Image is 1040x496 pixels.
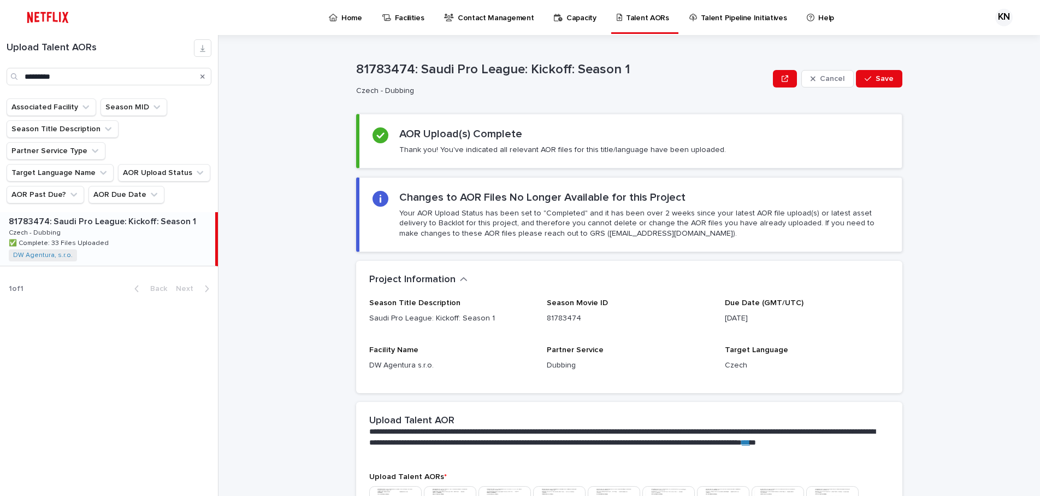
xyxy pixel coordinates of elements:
[9,227,63,237] p: Czech - Dubbing
[7,186,84,203] button: AOR Past Due?
[801,70,854,87] button: Cancel
[7,98,96,116] button: Associated Facility
[7,68,211,85] input: Search
[725,346,788,354] span: Target Language
[7,120,119,138] button: Season Title Description
[369,415,454,427] h2: Upload Talent AOR
[399,127,522,141] h2: AOR Upload(s) Complete
[856,70,902,87] button: Save
[7,164,114,182] button: Target Language Name
[876,75,894,83] span: Save
[995,9,1013,26] div: KN
[399,145,726,155] p: Thank you! You've indicated all relevant AOR files for this title/language have been uploaded.
[725,360,889,371] p: Czech
[172,284,218,294] button: Next
[144,285,167,293] span: Back
[369,299,460,307] span: Season Title Description
[88,186,164,203] button: AOR Due Date
[725,313,889,324] p: [DATE]
[399,191,686,204] h2: Changes to AOR Files No Longer Available for this Project
[369,346,418,354] span: Facility Name
[369,313,534,324] p: Saudi Pro League: Kickoff: Season 1
[9,237,111,247] p: ✅ Complete: 33 Files Uploaded
[356,86,764,96] p: Czech - Dubbing
[7,42,194,54] h1: Upload Talent AORs
[118,164,210,182] button: AOR Upload Status
[547,360,711,371] p: Dubbing
[22,7,74,28] img: ifQbXi3ZQGMSEF7WDB7W
[725,299,803,307] span: Due Date (GMT/UTC)
[547,313,711,324] p: 81783474
[356,62,769,78] p: 81783474: Saudi Pro League: Kickoff: Season 1
[9,214,198,227] p: 81783474: Saudi Pro League: Kickoff: Season 1
[369,473,447,481] span: Upload Talent AORs
[369,274,468,286] button: Project Information
[13,252,73,259] a: DW Agentura, s.r.o.
[547,346,604,354] span: Partner Service
[101,98,167,116] button: Season MID
[369,274,456,286] h2: Project Information
[547,299,608,307] span: Season Movie ID
[7,142,105,160] button: Partner Service Type
[176,285,200,293] span: Next
[369,360,534,371] p: DW Agentura s.r.o.
[820,75,844,83] span: Cancel
[399,208,889,238] p: Your AOR Upload Status has been set to "Completed" and it has been over 2 weeks since your latest...
[126,284,172,294] button: Back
